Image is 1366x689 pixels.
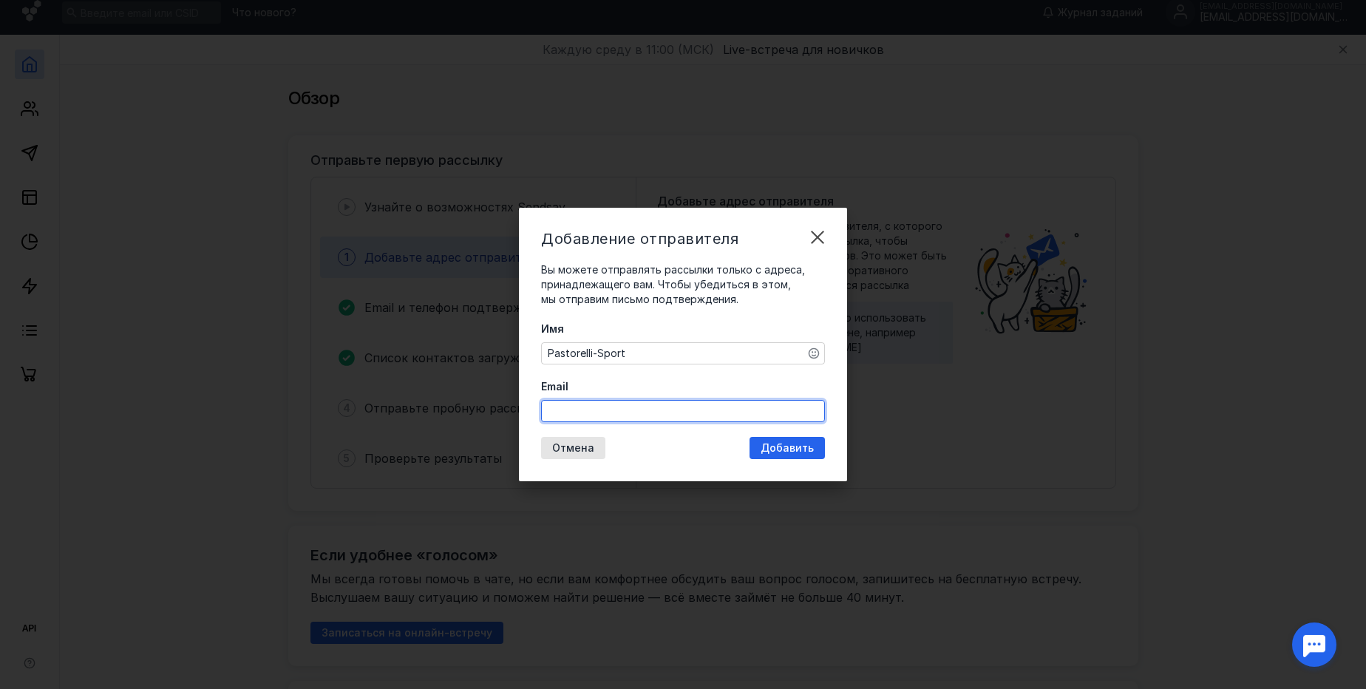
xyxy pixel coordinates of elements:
[541,322,564,336] span: Имя
[750,437,825,459] button: Добавить
[541,263,805,305] span: Вы можете отправлять рассылки только с адреса, принадлежащего вам. Чтобы убедиться в этом, мы отп...
[541,230,738,248] span: Добавление отправителя
[761,442,814,455] span: Добавить
[542,343,824,364] textarea: Pastorelli-Sport
[541,379,568,394] span: Email
[552,442,594,455] span: Отмена
[541,437,605,459] button: Отмена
